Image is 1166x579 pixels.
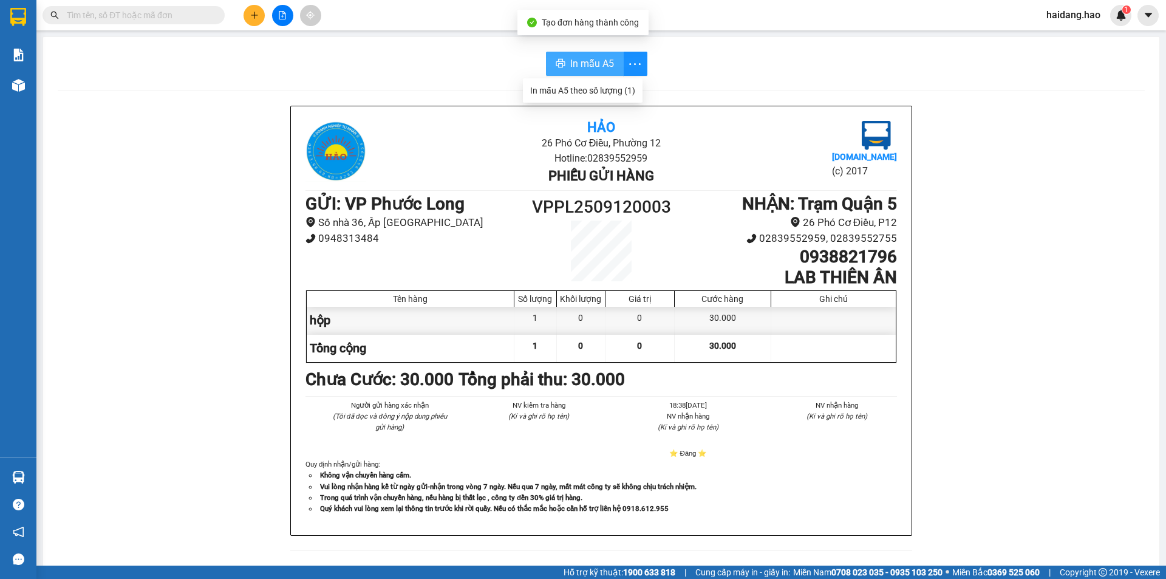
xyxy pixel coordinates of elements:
[862,121,891,150] img: logo.jpg
[305,217,316,227] span: environment
[1099,568,1107,577] span: copyright
[300,5,321,26] button: aim
[709,341,736,351] span: 30.000
[790,217,800,227] span: environment
[556,58,565,70] span: printer
[675,307,771,334] div: 30.000
[305,459,897,513] div: Quy định nhận/gửi hàng :
[806,412,867,420] i: (Kí và ghi rõ họ tên)
[609,294,671,304] div: Giá trị
[578,341,583,351] span: 0
[777,400,898,411] li: NV nhận hàng
[306,11,315,19] span: aim
[831,567,943,577] strong: 0708 023 035 - 0935 103 250
[404,135,798,151] li: 26 Phó Cơ Điều, Phường 12
[305,230,527,247] li: 0948313484
[250,11,259,19] span: plus
[570,56,614,71] span: In mẫu A5
[675,214,897,231] li: 26 Phó Cơ Điều, P12
[10,8,26,26] img: logo-vxr
[527,18,537,27] span: check-circle
[305,369,454,389] b: Chưa Cước : 30.000
[13,553,24,565] span: message
[560,294,602,304] div: Khối lượng
[533,341,537,351] span: 1
[832,152,897,162] b: [DOMAIN_NAME]
[244,5,265,26] button: plus
[546,52,624,76] button: printerIn mẫu A5
[479,400,599,411] li: NV kiểm tra hàng
[548,168,654,183] b: Phiếu gửi hàng
[333,412,447,431] i: (Tôi đã đọc và đồng ý nộp dung phiếu gửi hàng)
[695,566,790,579] span: Cung cấp máy in - giấy in:
[542,18,639,27] span: Tạo đơn hàng thành công
[832,163,897,179] li: (c) 2017
[527,194,675,221] h1: VPPL2509120003
[587,120,615,135] b: Hảo
[517,294,553,304] div: Số lượng
[1049,566,1051,579] span: |
[508,412,569,420] i: (Kí và ghi rõ họ tên)
[628,411,748,422] li: NV nhận hàng
[742,194,897,214] b: NHẬN : Trạm Quận 5
[320,504,669,513] strong: Quý khách vui lòng xem lại thông tin trước khi rời quầy. Nếu có thắc mắc hoặc cần hỗ trợ liên hệ ...
[67,9,210,22] input: Tìm tên, số ĐT hoặc mã đơn
[404,151,798,166] li: Hotline: 02839552959
[13,499,24,510] span: question-circle
[675,247,897,267] h1: 0938821796
[514,307,557,334] div: 1
[624,57,647,72] span: more
[774,294,893,304] div: Ghi chú
[684,566,686,579] span: |
[746,233,757,244] span: phone
[952,566,1040,579] span: Miền Bắc
[310,341,366,355] span: Tổng cộng
[272,5,293,26] button: file-add
[307,307,514,334] div: hộp
[278,11,287,19] span: file-add
[623,52,647,76] button: more
[12,79,25,92] img: warehouse-icon
[530,84,635,97] div: In mẫu A5 theo số lượng (1)
[1116,10,1127,21] img: icon-new-feature
[50,11,59,19] span: search
[623,567,675,577] strong: 1900 633 818
[658,423,718,431] i: (Kí và ghi rõ họ tên)
[1037,7,1110,22] span: haidang.hao
[320,471,411,479] strong: Không vận chuyển hàng cấm.
[946,570,949,575] span: ⚪️
[675,230,897,247] li: 02839552959, 02839552755
[13,526,24,538] span: notification
[305,214,527,231] li: Số nhà 36, Ấp [GEOGRAPHIC_DATA]
[793,566,943,579] span: Miền Nam
[305,121,366,182] img: logo.jpg
[628,400,748,411] li: 18:38[DATE]
[1143,10,1154,21] span: caret-down
[310,294,511,304] div: Tên hàng
[12,471,25,484] img: warehouse-icon
[320,493,582,502] strong: Trong quá trình vận chuyển hàng, nếu hàng bị thất lạc , công ty đền 30% giá trị hàng.
[557,307,605,334] div: 0
[564,566,675,579] span: Hỗ trợ kỹ thuật:
[1137,5,1159,26] button: caret-down
[675,267,897,288] h1: LAB THIÊN ÂN
[305,194,465,214] b: GỬI : VP Phước Long
[12,49,25,61] img: solution-icon
[1124,5,1128,14] span: 1
[320,482,697,491] strong: Vui lòng nhận hàng kể từ ngày gửi-nhận trong vòng 7 ngày. Nếu qua 7 ngày, mất mát công ty sẽ khôn...
[637,341,642,351] span: 0
[678,294,768,304] div: Cước hàng
[628,448,748,459] li: ⭐ Đăng ⭐
[459,369,625,389] b: Tổng phải thu: 30.000
[1122,5,1131,14] sup: 1
[330,400,450,411] li: Người gửi hàng xác nhận
[305,233,316,244] span: phone
[605,307,675,334] div: 0
[987,567,1040,577] strong: 0369 525 060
